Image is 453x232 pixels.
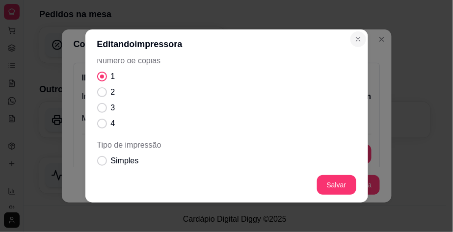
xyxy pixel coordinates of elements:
[97,139,356,182] div: Tipo de impressão
[111,71,115,82] span: 1
[350,31,366,47] button: Close
[111,102,115,114] span: 3
[111,118,115,129] span: 4
[111,155,139,167] span: Simples
[97,139,356,151] span: Tipo de impressão
[97,55,356,67] span: Número de cópias
[85,29,368,59] header: Editando impressora
[317,175,356,195] button: Salvar
[97,55,356,129] div: Número de cópias
[111,86,115,98] span: 2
